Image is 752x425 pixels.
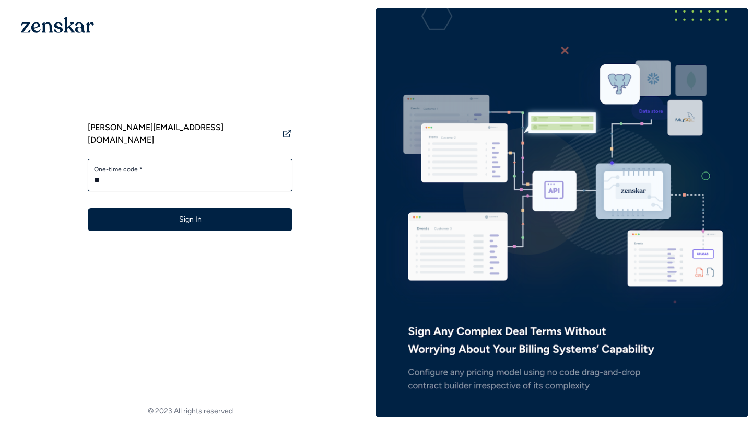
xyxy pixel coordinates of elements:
label: One-time code * [94,165,286,174]
button: Sign In [88,208,292,231]
img: 1OGAJ2xQqyY4LXKgY66KYq0eOWRCkrZdAb3gUhuVAqdWPZE9SRJmCz+oDMSn4zDLXe31Ii730ItAGKgCKgCCgCikA4Av8PJUP... [21,17,94,33]
footer: © 2023 All rights reserved [4,406,376,417]
span: [PERSON_NAME][EMAIL_ADDRESS][DOMAIN_NAME] [88,121,278,146]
